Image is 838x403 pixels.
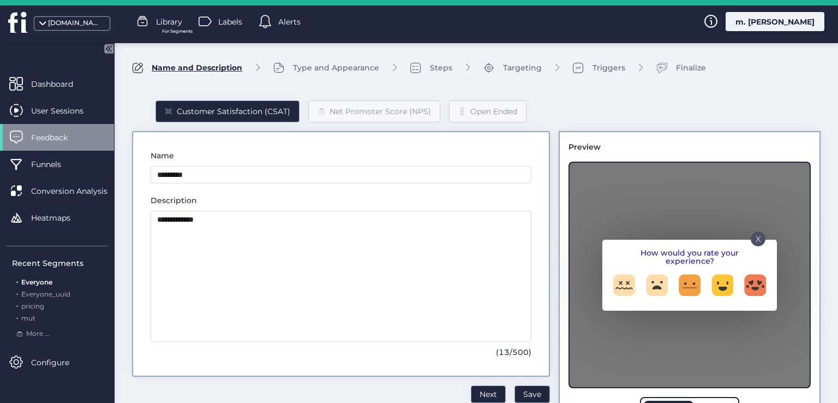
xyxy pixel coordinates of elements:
div: Net Promoter Score (NPS) [330,105,431,117]
span: For Segments [162,28,193,35]
span: pricing [21,302,44,310]
span: Labels [218,16,242,28]
span: Alerts [278,16,301,28]
span: Save [523,388,541,400]
div: Customer Satisfaction (CSAT) [177,105,290,117]
p: X [756,233,761,238]
span: . [16,300,18,310]
span: User Sessions [31,105,100,117]
span: Library [156,16,182,28]
div: Finalize [676,62,706,74]
span: . [16,276,18,286]
span: mut [21,314,35,322]
div: Triggers [592,62,625,74]
span: More ... [26,329,50,339]
span: . [16,288,18,298]
div: Open Ended [470,105,517,117]
label: Description [151,194,531,206]
div: How would you rate your experience? [620,249,759,265]
div: Name and Description [152,62,242,74]
div: Targeting [503,62,542,74]
span: Configure [31,357,86,369]
span: Dashboard [31,78,89,90]
div: (13/500) [496,346,531,358]
span: . [16,312,18,322]
div: Steps [430,62,452,74]
span: Conversion Analysis [31,185,124,197]
div: [DOMAIN_NAME] [48,18,103,28]
div: Preview [568,141,811,153]
span: Funnels [31,158,77,170]
div: Recent Segments [12,257,107,269]
div: m. [PERSON_NAME] [726,12,824,31]
span: Next [480,388,497,400]
span: Heatmaps [31,212,87,224]
span: Everyone_uuid [21,290,70,298]
button: Next [471,386,506,403]
span: Feedback [31,132,84,144]
span: Everyone [21,278,52,286]
button: Save [514,386,550,403]
label: Name [151,150,531,162]
div: Type and Appearance [293,62,379,74]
